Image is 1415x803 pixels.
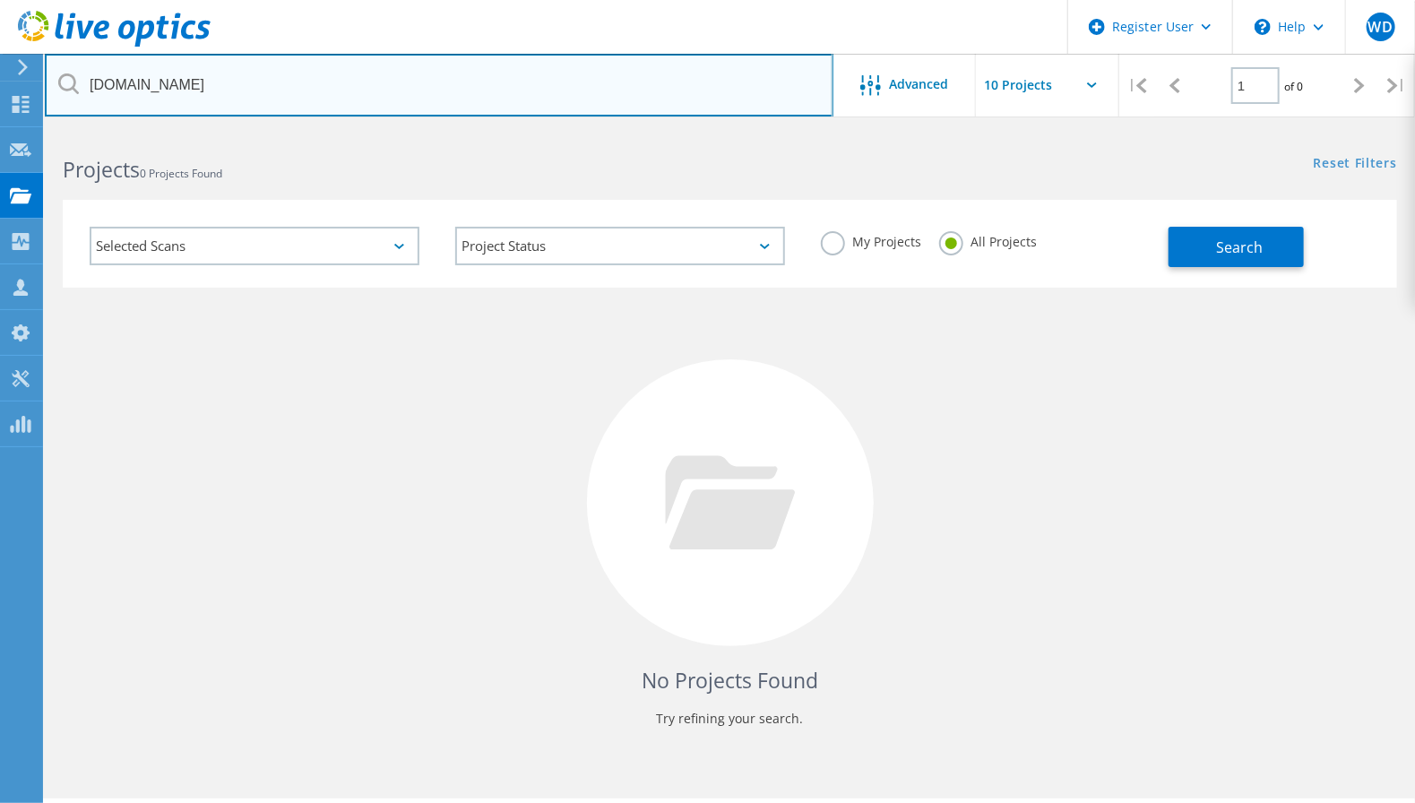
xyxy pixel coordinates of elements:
[1284,79,1303,94] span: of 0
[1255,19,1271,35] svg: \n
[81,666,1379,695] h4: No Projects Found
[140,166,222,181] span: 0 Projects Found
[1314,157,1397,172] a: Reset Filters
[1368,20,1393,34] span: WD
[45,54,833,117] input: Search projects by name, owner, ID, company, etc
[455,227,785,265] div: Project Status
[1169,227,1304,267] button: Search
[1378,54,1415,117] div: |
[939,231,1037,248] label: All Projects
[63,155,140,184] b: Projects
[81,704,1379,733] p: Try refining your search.
[90,227,419,265] div: Selected Scans
[18,38,211,50] a: Live Optics Dashboard
[1119,54,1156,117] div: |
[1217,237,1264,257] span: Search
[821,231,921,248] label: My Projects
[890,78,949,91] span: Advanced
